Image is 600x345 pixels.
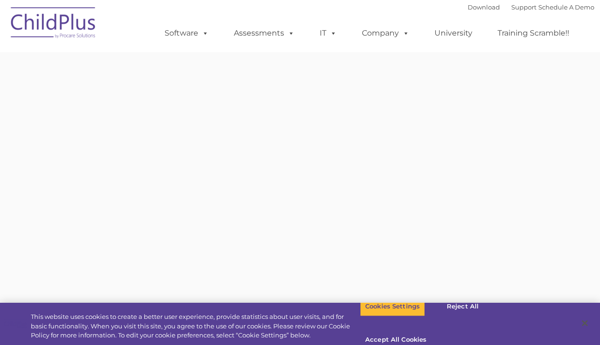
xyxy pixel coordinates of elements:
img: ChildPlus by Procare Solutions [6,0,101,48]
a: Support [511,3,536,11]
a: University [425,24,482,43]
a: Training Scramble!! [488,24,579,43]
button: Reject All [433,297,492,317]
div: This website uses cookies to create a better user experience, provide statistics about user visit... [31,312,360,340]
a: Download [468,3,500,11]
button: Close [574,313,595,334]
a: Software [155,24,218,43]
a: Company [352,24,419,43]
font: | [468,3,594,11]
button: Cookies Settings [360,297,425,317]
a: Schedule A Demo [538,3,594,11]
a: Assessments [224,24,304,43]
a: IT [310,24,346,43]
